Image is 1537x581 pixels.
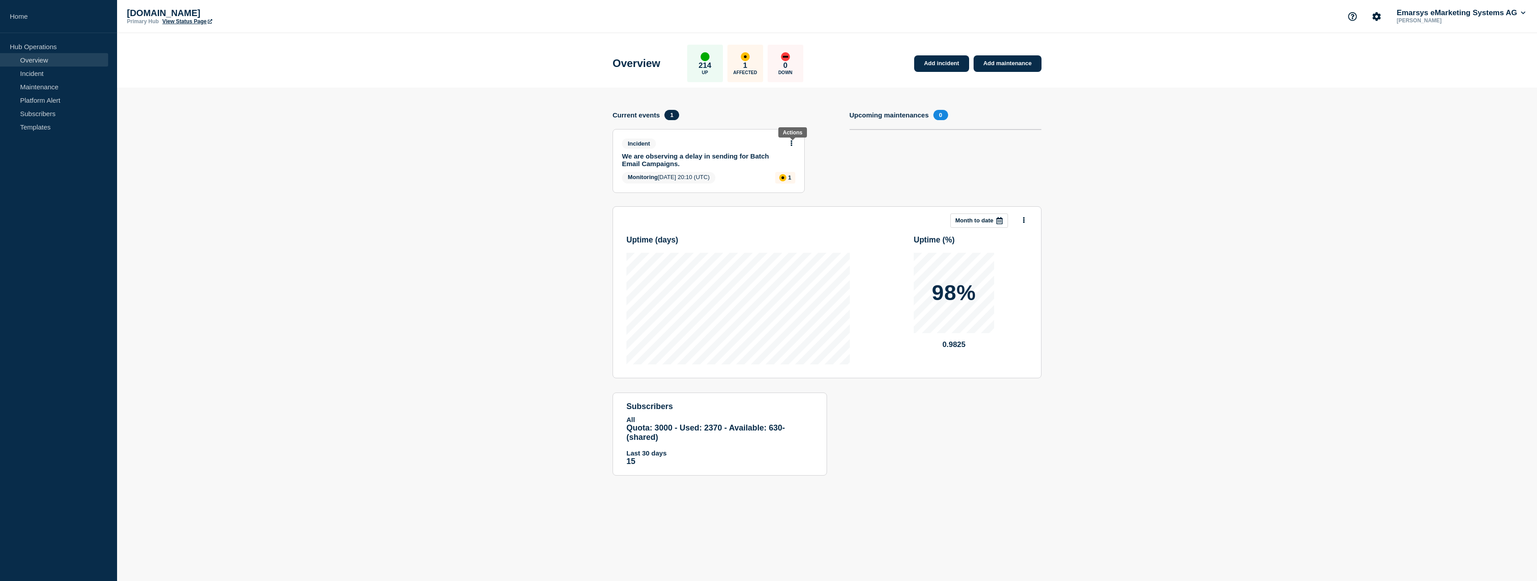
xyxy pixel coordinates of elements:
div: affected [779,174,786,181]
p: 0.9825 [914,340,994,349]
div: Actions [783,130,802,136]
p: [PERSON_NAME] [1395,17,1488,24]
h3: Uptime ( days ) [626,235,850,245]
button: Account settings [1367,7,1386,26]
div: affected [741,52,750,61]
p: 15 [626,457,813,466]
div: up [701,52,710,61]
a: Add incident [914,55,969,72]
p: 1 [743,61,747,70]
p: All [626,416,813,423]
span: 0 [933,110,948,120]
a: View Status Page [162,18,212,25]
p: Primary Hub [127,18,159,25]
p: [DOMAIN_NAME] [127,8,306,18]
p: Affected [733,70,757,75]
h3: Uptime ( % ) [914,235,1028,245]
button: Emarsys eMarketing Systems AG [1395,8,1527,17]
a: We are observing a delay in sending for Batch Email Campaigns. [622,152,783,167]
a: Add maintenance [974,55,1041,72]
h1: Overview [613,57,660,70]
button: Month to date [950,213,1008,228]
span: [DATE] 20:10 (UTC) [622,172,715,184]
button: Support [1343,7,1362,26]
p: Month to date [955,217,993,224]
span: Quota: 3000 - Used: 2370 - Available: 630 - (shared) [626,423,785,442]
p: 98% [932,282,976,304]
span: Incident [622,138,656,149]
h4: subscribers [626,402,813,411]
p: Up [702,70,708,75]
p: 0 [783,61,787,70]
p: Down [778,70,793,75]
h4: Current events [613,111,660,119]
span: Monitoring [628,174,658,180]
p: Last 30 days [626,449,813,457]
p: 1 [788,174,791,181]
div: down [781,52,790,61]
h4: Upcoming maintenances [849,111,929,119]
span: 1 [664,110,679,120]
p: 214 [699,61,711,70]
